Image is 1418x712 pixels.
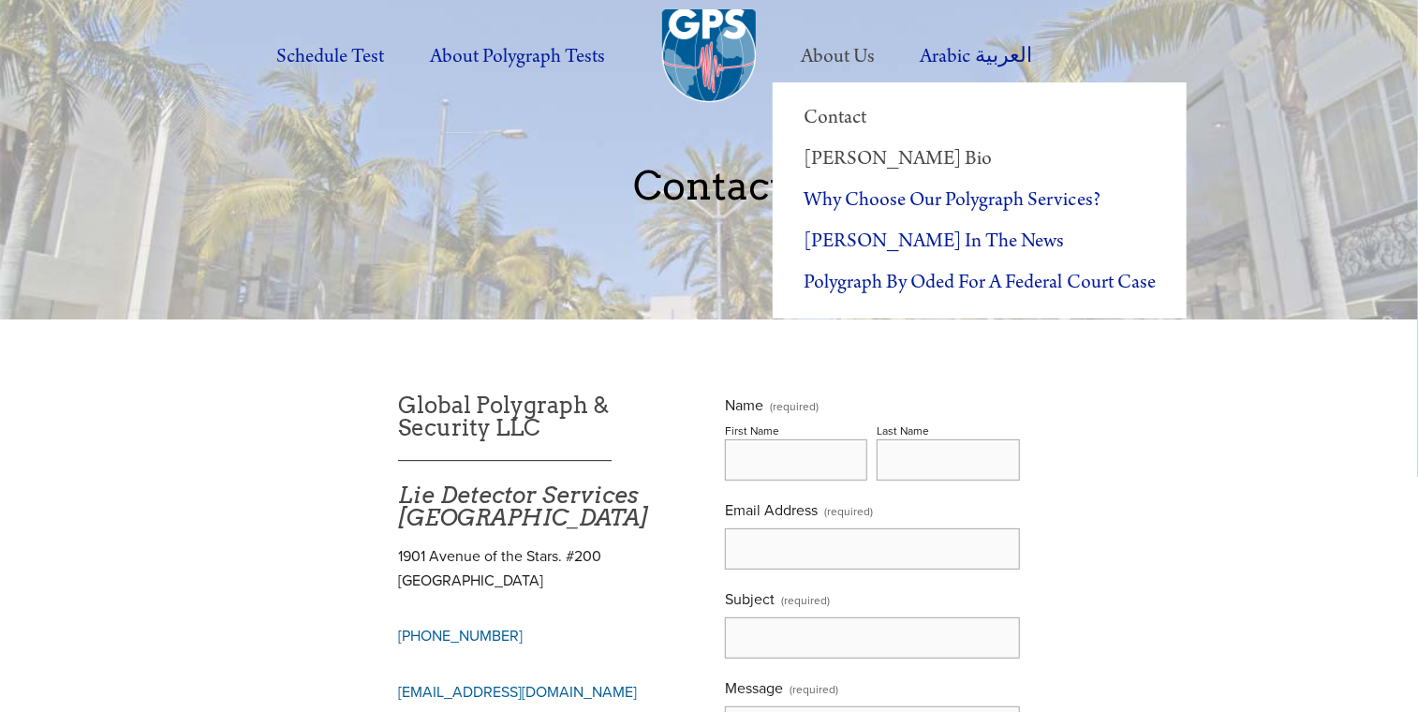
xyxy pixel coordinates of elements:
a: Schedule Test [256,31,405,82]
label: About Polygraph Tests [409,31,627,82]
a: [PERSON_NAME] in the news [773,221,1187,262]
span: Subject [725,588,775,609]
label: About Us [780,31,895,82]
em: Lie Detector Services [GEOGRAPHIC_DATA] [398,482,648,531]
span: (required) [782,586,831,614]
span: Name [725,394,763,415]
h1: Global Polygraph & Security LLC ___________________ [398,394,693,529]
p: Contact [235,164,1183,207]
span: (required) [825,497,874,525]
span: (required) [790,675,839,703]
p: 1901 Avenue of the Stars. #200 [GEOGRAPHIC_DATA] [398,544,693,592]
span: Message [725,677,783,698]
a: [PERSON_NAME] Bio [773,139,1187,180]
span: (required) [771,401,820,412]
a: [PHONE_NUMBER] [398,625,523,645]
div: First Name [725,423,779,438]
a: [EMAIL_ADDRESS][DOMAIN_NAME] [398,681,637,702]
a: Contact [773,97,1187,139]
img: Global Polygraph & Security [662,9,756,103]
a: Polygraph by Oded for a Federal Court Case [773,262,1187,304]
div: Last Name [877,423,929,438]
span: Email Address [725,499,818,520]
a: Why Choose Our Polygraph Services? [773,180,1187,221]
label: Arabic العربية [900,31,1053,82]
